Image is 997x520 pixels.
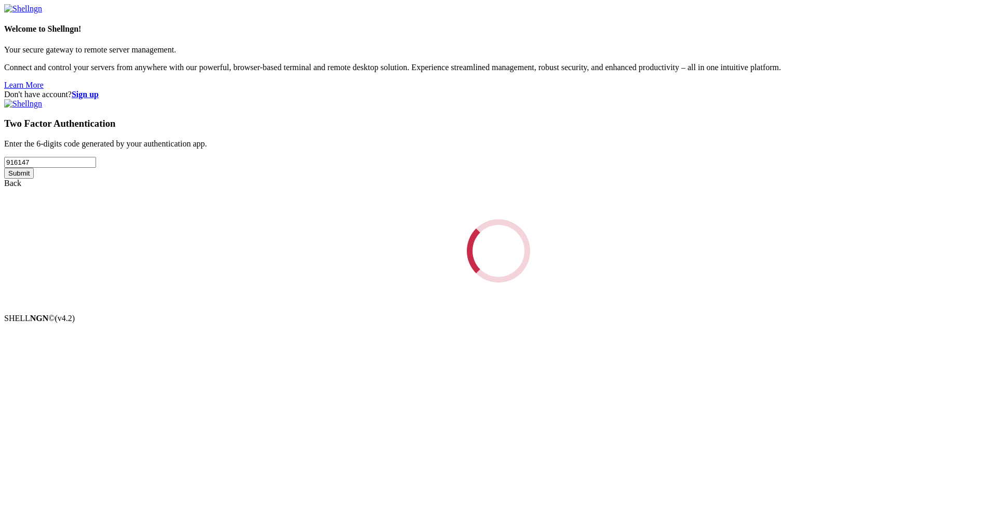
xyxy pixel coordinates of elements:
div: Don't have account? [4,90,993,99]
img: Shellngn [4,4,42,14]
a: Learn More [4,81,44,89]
a: Sign up [72,90,99,99]
p: Enter the 6-digits code generated by your authentication app. [4,139,993,149]
p: Your secure gateway to remote server management. [4,45,993,55]
p: Connect and control your servers from anywhere with our powerful, browser-based terminal and remo... [4,63,993,72]
span: SHELL © [4,314,75,323]
h4: Welcome to Shellngn! [4,24,993,34]
b: NGN [30,314,49,323]
div: Loading... [455,207,543,295]
input: Two factor code [4,157,96,168]
h3: Two Factor Authentication [4,118,993,129]
img: Shellngn [4,99,42,109]
input: Submit [4,168,34,179]
a: Back [4,179,21,188]
span: 4.2.0 [55,314,75,323]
